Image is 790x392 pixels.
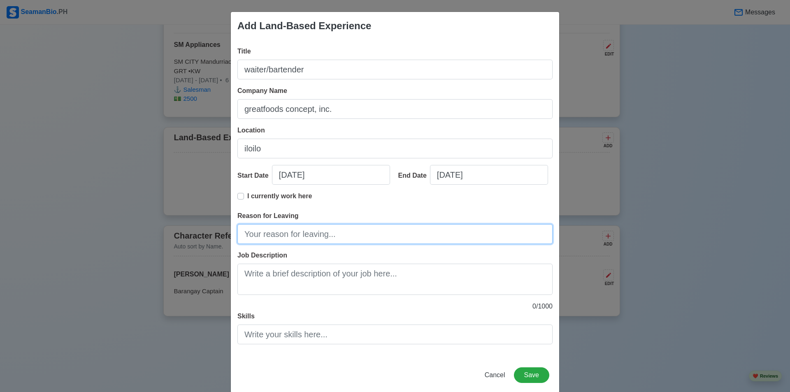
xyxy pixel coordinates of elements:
[398,171,430,181] div: End Date
[237,224,553,244] input: Your reason for leaving...
[237,139,553,158] input: Ex: Manila
[237,171,272,181] div: Start Date
[237,48,251,55] span: Title
[237,99,553,119] input: Ex: Global Gateway
[237,302,553,311] p: 0 / 1000
[237,313,255,320] span: Skills
[514,367,549,383] button: Save
[479,367,511,383] button: Cancel
[237,212,298,219] span: Reason for Leaving
[485,371,505,378] span: Cancel
[237,87,287,94] span: Company Name
[237,127,265,134] span: Location
[237,325,553,344] input: Write your skills here...
[237,19,371,33] div: Add Land-Based Experience
[237,251,287,260] label: Job Description
[237,60,553,79] input: Ex: Third Officer
[247,191,312,201] p: I currently work here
